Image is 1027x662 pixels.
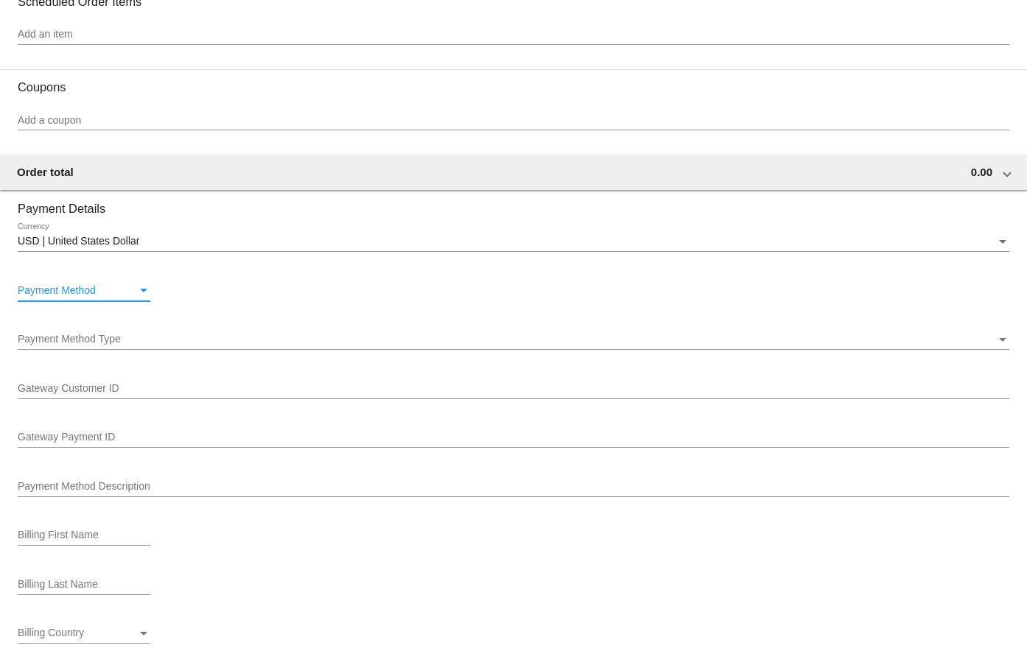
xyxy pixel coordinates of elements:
[17,166,74,178] span: Order total
[18,333,121,345] span: Payment Method Type
[18,383,1009,395] input: Gateway Customer ID
[18,432,1009,443] input: Gateway Payment ID
[18,236,1009,247] mat-select: Currency
[18,191,1009,216] h3: Payment Details
[18,29,1009,41] input: Add an item
[18,284,96,296] span: Payment Method
[18,579,150,591] input: Billing Last Name
[18,285,150,297] mat-select: Payment Method
[18,235,139,247] span: USD | United States Dollar
[18,481,1009,493] input: Payment Method Description
[18,69,1009,94] h3: Coupons
[18,115,1009,127] input: Add a coupon
[971,166,992,178] span: 0.00
[18,529,150,541] input: Billing First Name
[18,627,150,639] mat-select: Billing Country
[18,627,84,638] span: Billing Country
[18,334,1009,345] mat-select: Payment Method Type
